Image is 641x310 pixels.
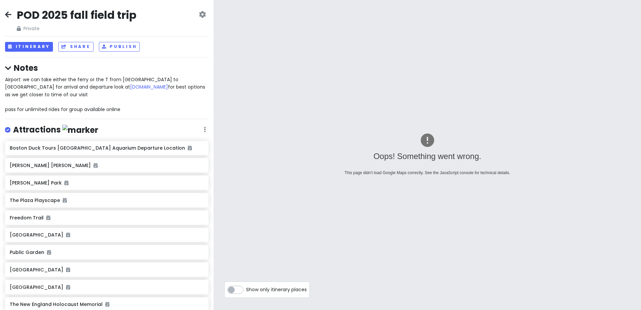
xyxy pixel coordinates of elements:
[10,162,204,168] h6: [PERSON_NAME] [PERSON_NAME]
[5,42,53,52] button: Itinerary
[66,285,70,290] i: Added to itinerary
[10,232,204,238] h6: [GEOGRAPHIC_DATA]
[17,8,136,22] h2: POD 2025 fall field trip
[66,267,70,272] i: Added to itinerary
[5,63,209,73] h4: Notes
[13,124,98,136] h4: Attractions
[17,25,136,32] span: Private
[62,125,98,135] img: marker
[10,215,204,221] h6: Freedom Trail
[5,76,207,113] span: Airport: we can take either the ferry or the T from [GEOGRAPHIC_DATA] to [GEOGRAPHIC_DATA] for ar...
[94,163,98,168] i: Added to itinerary
[63,198,67,203] i: Added to itinerary
[46,215,50,220] i: Added to itinerary
[188,146,192,150] i: Added to itinerary
[10,249,204,255] h6: Public Garden
[10,301,204,307] h6: The New England Holocaust Memorial
[10,197,204,203] h6: The Plaza Playscape
[10,145,204,151] h6: Boston Duck Tours [GEOGRAPHIC_DATA] Aquarium Departure Location
[10,267,204,273] h6: [GEOGRAPHIC_DATA]
[258,170,597,176] div: This page didn't load Google Maps correctly. See the JavaScript console for technical details.
[47,250,51,255] i: Added to itinerary
[10,284,204,290] h6: [GEOGRAPHIC_DATA]
[99,42,140,52] button: Publish
[105,302,109,307] i: Added to itinerary
[66,232,70,237] i: Added to itinerary
[10,180,204,186] h6: [PERSON_NAME] Park
[258,150,597,163] div: Oops! Something went wrong.
[246,286,307,293] span: Show only itinerary places
[58,42,93,52] button: Share
[130,84,168,90] a: [DOMAIN_NAME]
[64,180,68,185] i: Added to itinerary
